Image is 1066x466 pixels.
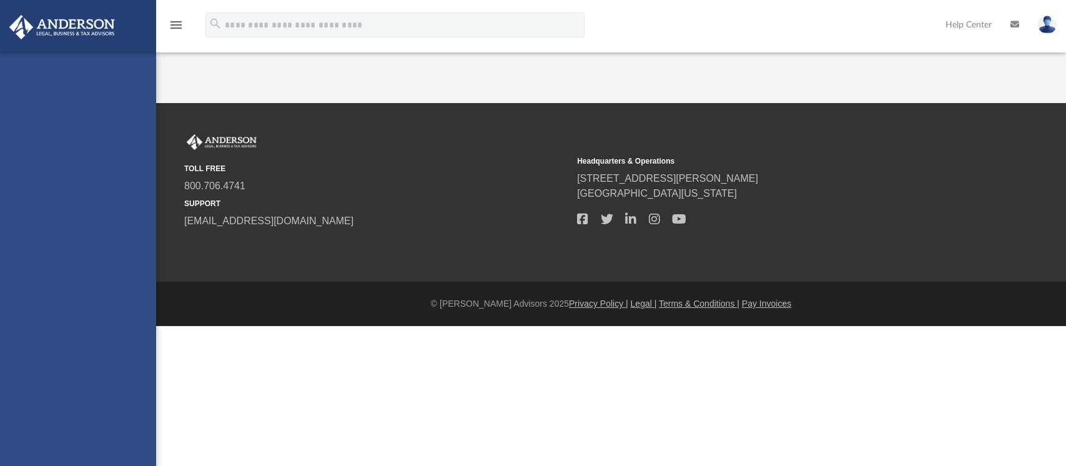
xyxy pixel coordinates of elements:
div: © [PERSON_NAME] Advisors 2025 [156,297,1066,310]
a: [GEOGRAPHIC_DATA][US_STATE] [577,188,737,199]
img: Anderson Advisors Platinum Portal [6,15,119,39]
a: [STREET_ADDRESS][PERSON_NAME] [577,173,758,184]
small: SUPPORT [184,198,568,209]
a: menu [169,24,184,32]
i: menu [169,17,184,32]
a: [EMAIL_ADDRESS][DOMAIN_NAME] [184,216,353,226]
a: Pay Invoices [742,299,791,309]
a: 800.706.4741 [184,181,245,191]
small: TOLL FREE [184,163,568,174]
i: search [209,17,222,31]
a: Privacy Policy | [569,299,628,309]
img: Anderson Advisors Platinum Portal [184,134,259,151]
a: Terms & Conditions | [659,299,739,309]
a: Legal | [631,299,657,309]
small: Headquarters & Operations [577,156,961,167]
img: User Pic [1038,16,1057,34]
